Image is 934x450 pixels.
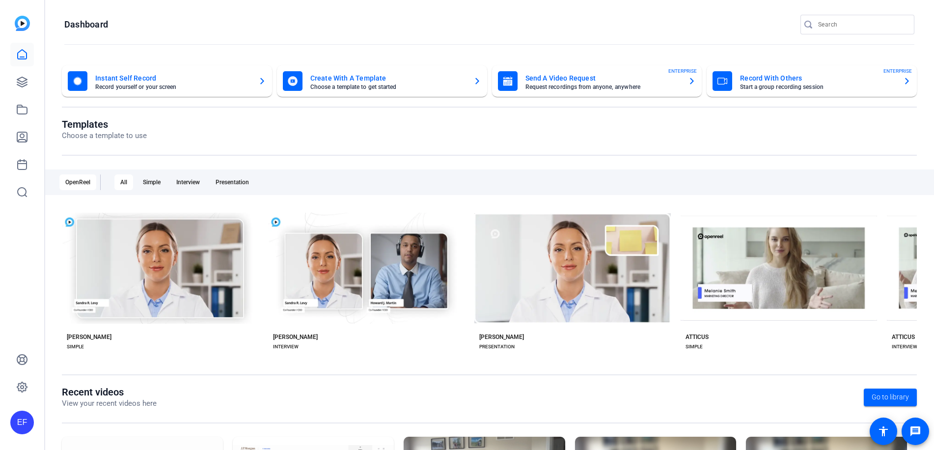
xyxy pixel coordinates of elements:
[479,343,515,351] div: PRESENTATION
[137,174,166,190] div: Simple
[95,72,250,84] mat-card-title: Instant Self Record
[95,84,250,90] mat-card-subtitle: Record yourself or your screen
[479,333,524,341] div: [PERSON_NAME]
[864,389,917,406] a: Go to library
[525,84,681,90] mat-card-subtitle: Request recordings from anyone, anywhere
[310,84,466,90] mat-card-subtitle: Choose a template to get started
[668,67,697,75] span: ENTERPRISE
[273,343,299,351] div: INTERVIEW
[114,174,133,190] div: All
[909,425,921,437] mat-icon: message
[67,333,111,341] div: [PERSON_NAME]
[67,343,84,351] div: SIMPLE
[892,343,917,351] div: INTERVIEW
[740,84,895,90] mat-card-subtitle: Start a group recording session
[492,65,702,97] button: Send A Video RequestRequest recordings from anyone, anywhereENTERPRISE
[277,65,487,97] button: Create With A TemplateChoose a template to get started
[707,65,917,97] button: Record With OthersStart a group recording sessionENTERPRISE
[210,174,255,190] div: Presentation
[883,67,912,75] span: ENTERPRISE
[10,411,34,434] div: EF
[525,72,681,84] mat-card-title: Send A Video Request
[62,118,147,130] h1: Templates
[686,343,703,351] div: SIMPLE
[740,72,895,84] mat-card-title: Record With Others
[170,174,206,190] div: Interview
[59,174,96,190] div: OpenReel
[818,19,907,30] input: Search
[892,333,915,341] div: ATTICUS
[64,19,108,30] h1: Dashboard
[273,333,318,341] div: [PERSON_NAME]
[62,65,272,97] button: Instant Self RecordRecord yourself or your screen
[872,392,909,402] span: Go to library
[62,398,157,409] p: View your recent videos here
[686,333,709,341] div: ATTICUS
[878,425,889,437] mat-icon: accessibility
[62,386,157,398] h1: Recent videos
[62,130,147,141] p: Choose a template to use
[15,16,30,31] img: blue-gradient.svg
[310,72,466,84] mat-card-title: Create With A Template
